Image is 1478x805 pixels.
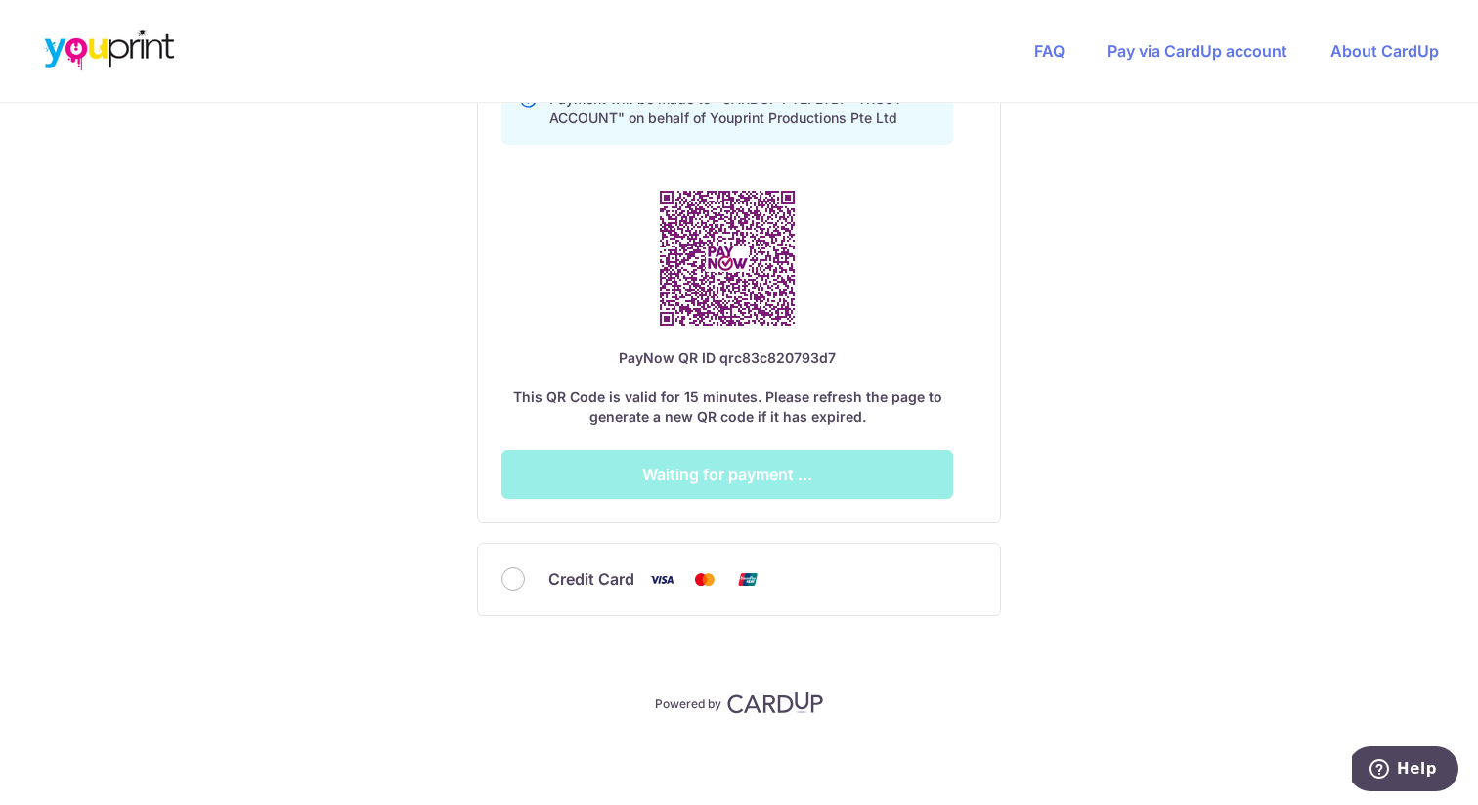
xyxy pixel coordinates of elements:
p: Powered by [655,693,721,712]
span: PayNow QR ID [619,349,716,366]
img: Mastercard [685,567,724,592]
img: PayNow QR Code [637,168,817,348]
div: This QR Code is valid for 15 minutes. Please refresh the page to generate a new QR code if it has... [501,348,953,426]
img: Union Pay [728,567,767,592]
img: Visa [642,567,681,592]
a: FAQ [1034,41,1065,61]
a: About CardUp [1330,41,1439,61]
span: Credit Card [548,567,634,591]
a: Pay via CardUp account [1108,41,1287,61]
img: CardUp [727,691,823,714]
p: Payment will be made to "CARDUP PTE. LTD. - TRUST ACCOUNT" on behalf of Youprint Productions Pte Ltd [549,89,936,128]
span: qrc83c820793d7 [719,349,836,366]
iframe: Opens a widget where you can find more information [1352,746,1458,795]
div: Credit Card Visa Mastercard Union Pay [501,567,977,592]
